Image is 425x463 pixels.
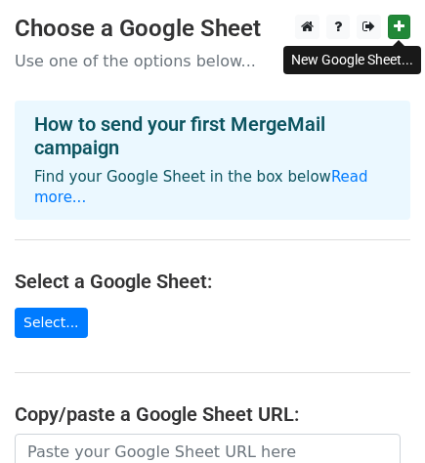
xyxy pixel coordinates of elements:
div: New Google Sheet... [283,46,421,74]
h4: Copy/paste a Google Sheet URL: [15,402,410,426]
iframe: Chat Widget [327,369,425,463]
h3: Choose a Google Sheet [15,15,410,43]
p: Use one of the options below... [15,51,410,71]
a: Select... [15,308,88,338]
a: Read more... [34,168,368,206]
h4: Select a Google Sheet: [15,270,410,293]
p: Find your Google Sheet in the box below [34,167,391,208]
h4: How to send your first MergeMail campaign [34,112,391,159]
